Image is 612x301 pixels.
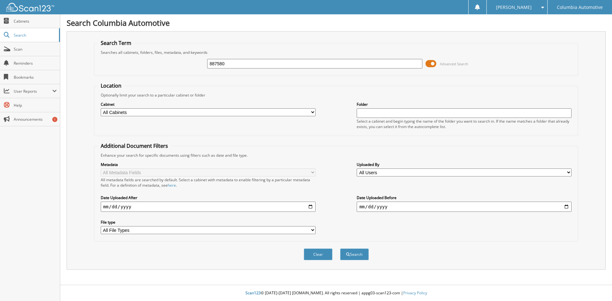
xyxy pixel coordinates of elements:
[101,177,316,188] div: All metadata fields are searched by default. Select a cabinet with metadata to enable filtering b...
[14,117,57,122] span: Announcements
[101,195,316,200] label: Date Uploaded After
[403,290,427,296] a: Privacy Policy
[357,195,572,200] label: Date Uploaded Before
[357,162,572,167] label: Uploaded By
[101,102,316,107] label: Cabinet
[340,248,369,260] button: Search
[98,82,125,89] legend: Location
[14,75,57,80] span: Bookmarks
[60,285,612,301] div: © [DATE]-[DATE] [DOMAIN_NAME]. All rights reserved | appg03-scan123-com |
[245,290,261,296] span: Scan123
[67,18,606,28] h1: Search Columbia Automotive
[101,162,316,167] label: Metadata
[304,248,332,260] button: Clear
[6,3,54,11] img: scan123-logo-white.svg
[357,202,572,212] input: end
[14,103,57,108] span: Help
[357,102,572,107] label: Folder
[52,117,57,122] div: 1
[168,183,176,188] a: here
[14,47,57,52] span: Scan
[101,219,316,225] label: File type
[98,153,575,158] div: Enhance your search for specific documents using filters such as date and file type.
[14,89,52,94] span: User Reports
[14,32,56,38] span: Search
[98,39,135,47] legend: Search Term
[496,5,532,9] span: [PERSON_NAME]
[557,5,603,9] span: Columbia Automotive
[98,142,171,149] legend: Additional Document Filters
[14,61,57,66] span: Reminders
[580,270,612,301] iframe: Chat Widget
[357,118,572,129] div: Select a cabinet and begin typing the name of the folder you want to search in. If the name match...
[440,61,468,66] span: Advanced Search
[98,92,575,98] div: Optionally limit your search to a particular cabinet or folder
[98,50,575,55] div: Searches all cabinets, folders, files, metadata, and keywords
[101,202,316,212] input: start
[14,18,57,24] span: Cabinets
